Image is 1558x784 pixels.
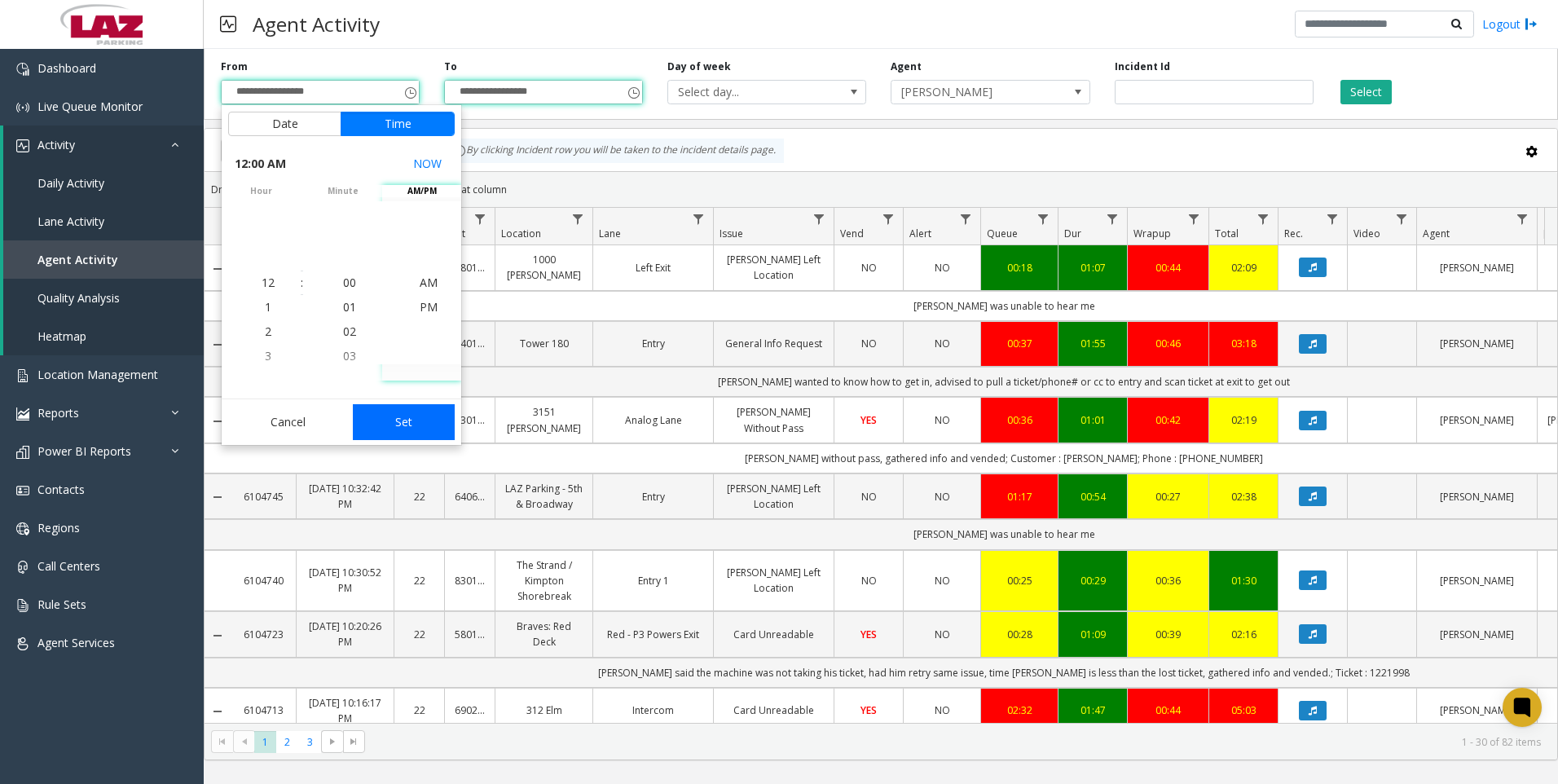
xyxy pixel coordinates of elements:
[444,59,457,74] label: To
[244,4,388,44] h3: Agent Activity
[603,489,703,504] a: Entry
[1068,336,1117,351] a: 01:55
[407,149,448,178] button: Select now
[1423,227,1450,240] span: Agent
[724,404,824,435] a: [PERSON_NAME] Without Pass
[913,627,970,642] a: NO
[844,412,893,428] a: YES
[37,443,131,459] span: Power BI Reports
[599,227,621,240] span: Lane
[420,275,438,290] span: AM
[1219,336,1268,351] div: 03:18
[343,730,365,753] span: Go to the last page
[505,557,583,605] a: The Strand / Kimpton Shorebreak
[913,489,970,504] a: NO
[276,731,298,753] span: Page 2
[445,139,784,163] div: By clicking Incident row you will be taken to the incident details page.
[16,407,29,421] img: 'icon'
[3,164,204,202] a: Daily Activity
[1219,703,1268,718] a: 05:03
[455,336,485,351] a: 640147
[1219,627,1268,642] div: 02:16
[382,185,461,197] span: AM/PM
[1138,412,1199,428] a: 00:42
[16,561,29,574] img: 'icon'
[3,279,204,317] a: Quality Analysis
[724,252,824,283] a: [PERSON_NAME] Left Location
[306,619,384,650] a: [DATE] 10:20:26 PM
[341,112,455,136] button: Time tab
[1102,208,1124,230] a: Dur Filter Menu
[16,446,29,459] img: 'icon'
[861,337,877,350] span: NO
[1068,489,1117,504] a: 00:54
[1482,15,1538,33] a: Logout
[1068,260,1117,275] a: 01:07
[16,63,29,76] img: 'icon'
[37,60,96,76] span: Dashboard
[1219,412,1268,428] a: 02:19
[1219,489,1268,504] a: 02:38
[991,627,1048,642] div: 00:28
[343,299,356,315] span: 01
[240,573,286,588] a: 6104740
[455,573,485,588] a: 830197
[913,573,970,588] a: NO
[844,260,893,275] a: NO
[840,227,864,240] span: Vend
[688,208,710,230] a: Lane Filter Menu
[724,481,824,512] a: [PERSON_NAME] Left Location
[878,208,900,230] a: Vend Filter Menu
[306,695,384,726] a: [DATE] 10:16:17 PM
[3,240,204,279] a: Agent Activity
[603,573,703,588] a: Entry 1
[228,112,341,136] button: Date tab
[505,252,583,283] a: 1000 [PERSON_NAME]
[1138,336,1199,351] a: 00:46
[404,627,434,642] a: 22
[913,336,970,351] a: NO
[37,367,158,382] span: Location Management
[404,573,434,588] a: 22
[724,565,824,596] a: [PERSON_NAME] Left Location
[860,628,877,641] span: YES
[909,227,931,240] span: Alert
[603,260,703,275] a: Left Exit
[991,703,1048,718] div: 02:32
[37,175,104,191] span: Daily Activity
[1068,627,1117,642] a: 01:09
[1219,573,1268,588] div: 01:30
[306,481,384,512] a: [DATE] 10:32:42 PM
[221,59,248,74] label: From
[37,520,80,535] span: Regions
[262,275,275,290] span: 12
[1340,80,1392,104] button: Select
[16,522,29,535] img: 'icon'
[668,81,826,104] span: Select day...
[3,126,204,164] a: Activity
[353,404,456,440] button: Set
[624,81,642,104] span: Toggle popup
[401,81,419,104] span: Toggle popup
[991,412,1048,428] div: 00:36
[16,637,29,650] img: 'icon'
[913,260,970,275] a: NO
[991,260,1048,275] div: 00:18
[205,175,1557,204] div: Drag a column header and drop it here to group by that column
[1068,573,1117,588] a: 00:29
[891,81,1050,104] span: [PERSON_NAME]
[955,208,977,230] a: Alert Filter Menu
[844,627,893,642] a: YES
[228,404,348,440] button: Cancel
[603,336,703,351] a: Entry
[1427,703,1527,718] a: [PERSON_NAME]
[1525,15,1538,33] img: logout
[913,412,970,428] a: NO
[321,730,343,753] span: Go to the next page
[404,703,434,718] a: 22
[240,703,286,718] a: 6104713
